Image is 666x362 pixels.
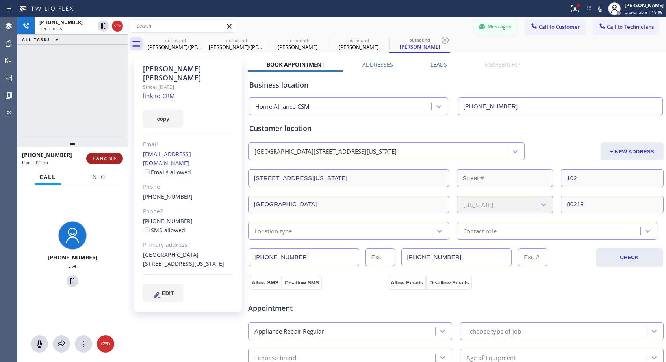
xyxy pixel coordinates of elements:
[525,19,585,34] button: Call to Customer
[595,3,606,14] button: Mute
[561,169,664,187] input: Apt. #
[474,19,517,34] button: Messages
[112,21,123,32] button: Hang up
[143,193,193,200] a: [PHONE_NUMBER]
[282,276,322,290] button: Disallow SMS
[143,241,233,250] div: Primary address
[207,43,266,50] div: [PERSON_NAME]/[PERSON_NAME]
[207,35,266,53] div: Angela/Erik Suel
[607,23,654,30] span: Call to Technicians
[146,43,205,50] div: [PERSON_NAME]/[PERSON_NAME]
[625,2,664,9] div: [PERSON_NAME]
[67,275,78,287] button: Hold Customer
[268,37,327,43] div: outbound
[390,43,449,50] div: [PERSON_NAME]
[22,37,50,42] span: ALL TASKS
[268,35,327,53] div: Amy Gallegos
[463,226,497,235] div: Contact role
[98,21,109,32] button: Hold Customer
[365,248,395,266] input: Ext.
[426,276,472,290] button: Disallow Emails
[143,226,185,234] label: SMS allowed
[268,43,327,50] div: [PERSON_NAME]
[90,174,106,181] span: Info
[267,61,325,68] label: Book Appointment
[561,196,664,213] input: ZIP
[254,353,300,362] div: - choose brand -
[248,303,386,313] span: Appointment
[93,156,117,161] span: HANG UP
[85,170,110,185] button: Info
[143,64,233,82] div: [PERSON_NAME] [PERSON_NAME]
[22,159,48,166] span: Live | 00:56
[248,196,449,213] input: City
[39,174,56,181] span: Call
[601,142,664,160] button: + NEW ADDRESS
[143,207,233,216] div: Phone2
[458,97,663,115] input: Phone Number
[143,168,191,176] label: Emails allowed
[390,35,449,52] div: Amy Gallegos
[143,92,175,100] a: link to CRM
[329,43,388,50] div: [PERSON_NAME]
[53,335,70,353] button: Open directory
[22,151,72,159] span: [PHONE_NUMBER]
[143,150,191,167] a: [EMAIL_ADDRESS][DOMAIN_NAME]
[466,327,525,336] div: - choose type of job -
[31,335,48,353] button: Mute
[254,147,397,156] div: [GEOGRAPHIC_DATA][STREET_ADDRESS][US_STATE]
[17,35,66,44] button: ALL TASKS
[255,102,310,111] div: Home Alliance CSM
[145,169,150,174] input: Emails allowed
[254,226,292,235] div: Location type
[143,110,183,128] button: copy
[539,23,580,30] span: Call to Customer
[362,61,393,68] label: Addresses
[39,19,83,26] span: [PHONE_NUMBER]
[130,20,236,32] input: Search
[249,80,662,90] div: Business location
[249,276,282,290] button: Allow SMS
[466,353,516,362] div: Age of Equipment
[143,140,233,149] div: Email
[145,227,150,232] input: SMS allowed
[457,169,553,187] input: Street #
[390,37,449,43] div: outbound
[48,254,98,261] span: [PHONE_NUMBER]
[401,248,512,266] input: Phone Number 2
[97,335,114,353] button: Hang up
[143,284,183,302] button: EDIT
[86,153,123,164] button: HANG UP
[248,169,449,187] input: Address
[143,82,233,91] div: Since: [DATE]
[207,37,266,43] div: outbound
[39,26,62,32] span: Live | 00:55
[162,290,174,296] span: EDIT
[596,248,663,267] button: CHECK
[68,263,77,269] span: Live
[35,170,61,185] button: Call
[518,248,547,266] input: Ext. 2
[249,248,359,266] input: Phone Number
[329,37,388,43] div: outbound
[146,35,205,53] div: Angela/Erik Suel
[75,335,92,353] button: Open dialpad
[143,217,193,225] a: [PHONE_NUMBER]
[388,276,426,290] button: Allow Emails
[143,183,233,192] div: Phone
[249,123,662,134] div: Customer location
[430,61,447,68] label: Leads
[329,35,388,53] div: Amy Gallegos
[143,250,233,269] div: [GEOGRAPHIC_DATA][STREET_ADDRESS][US_STATE]
[254,327,324,336] div: Appliance Repair Regular
[593,19,658,34] button: Call to Technicians
[146,37,205,43] div: outbound
[485,61,520,68] label: Membership
[625,9,662,15] span: Unavailable | 19:06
